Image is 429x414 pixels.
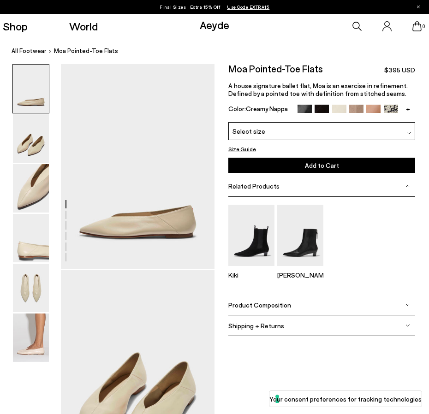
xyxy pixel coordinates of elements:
img: Moa Pointed-Toe Flats - Image 4 [13,214,49,262]
button: Size Guide [228,144,256,154]
img: Harriet Pointed Ankle Boots [277,205,323,266]
span: Shipping + Returns [228,322,284,330]
a: 0 [412,21,422,31]
p: Kiki [228,271,274,279]
img: Moa Pointed-Toe Flats - Image 1 [13,65,49,113]
img: svg%3E [406,131,411,136]
a: Kiki Suede Chelsea Boots Kiki [228,260,274,279]
a: All Footwear [12,46,47,56]
div: Color: [228,105,292,115]
button: Your consent preferences for tracking technologies [269,391,422,407]
p: Final Sizes | Extra 15% Off [160,2,270,12]
button: Add to Cart [228,158,416,173]
img: svg%3E [405,323,410,328]
img: Moa Pointed-Toe Flats - Image 3 [13,164,49,213]
span: Add to Cart [305,161,339,169]
img: Kiki Suede Chelsea Boots [228,205,274,266]
span: Product Composition [228,301,291,309]
span: Related Products [228,182,280,190]
span: Navigate to /collections/ss25-final-sizes [227,4,269,10]
img: svg%3E [405,184,410,189]
a: Harriet Pointed Ankle Boots [PERSON_NAME] [277,260,323,279]
nav: breadcrumb [12,39,429,64]
a: World [69,21,98,32]
p: [PERSON_NAME] [277,271,323,279]
span: $395 USD [384,65,415,75]
img: svg%3E [405,302,410,307]
a: Aeyde [200,18,229,31]
span: Moa Pointed-Toe Flats [54,46,118,56]
span: Creamy Nappa [246,105,288,112]
img: Moa Pointed-Toe Flats - Image 5 [13,264,49,312]
span: Select size [232,126,265,136]
h2: Moa Pointed-Toe Flats [228,64,323,73]
span: A house signature ballet flat, Moa is an exercise in refinement. Defined by a pointed toe with de... [228,82,408,97]
img: Moa Pointed-Toe Flats - Image 6 [13,313,49,362]
a: Shop [3,21,28,32]
span: 0 [422,24,426,29]
a: + [401,105,415,113]
img: Moa Pointed-Toe Flats - Image 2 [13,114,49,163]
label: Your consent preferences for tracking technologies [269,394,422,404]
